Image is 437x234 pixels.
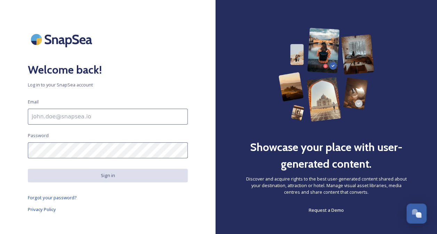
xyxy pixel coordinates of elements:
span: Discover and acquire rights to the best user-generated content shared about your destination, att... [243,176,409,196]
a: Request a Demo [309,206,344,214]
img: SnapSea Logo [28,28,97,51]
h2: Showcase your place with user-generated content. [243,139,409,172]
a: Forgot your password? [28,193,188,202]
span: Request a Demo [309,207,344,213]
img: 63b42ca75bacad526042e722_Group%20154-p-800.png [278,28,374,122]
input: john.doe@snapsea.io [28,109,188,125]
span: Log in to your SnapSea account [28,82,188,88]
button: Open Chat [406,203,427,224]
span: Email [28,99,39,105]
button: Sign in [28,169,188,182]
span: Privacy Policy [28,206,56,212]
h2: Welcome back! [28,61,188,78]
span: Forgot your password? [28,194,77,201]
span: Password [28,132,49,139]
a: Privacy Policy [28,205,188,214]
